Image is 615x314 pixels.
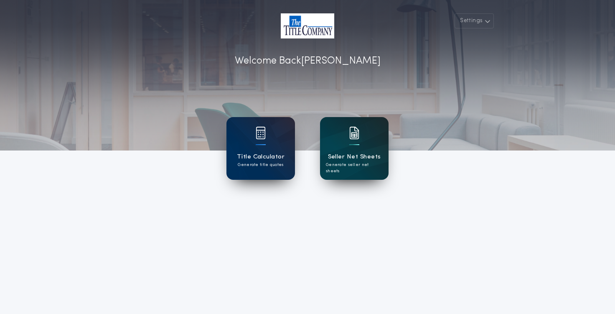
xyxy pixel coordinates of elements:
img: account-logo [281,13,334,38]
button: Settings [455,13,494,28]
img: card icon [256,127,266,139]
a: card iconTitle CalculatorGenerate title quotes [226,117,295,180]
a: card iconSeller Net SheetsGenerate seller net sheets [320,117,389,180]
p: Generate seller net sheets [326,162,383,174]
img: card icon [349,127,359,139]
h1: Seller Net Sheets [328,152,381,162]
h1: Title Calculator [237,152,285,162]
p: Generate title quotes [238,162,283,168]
p: Welcome Back [PERSON_NAME] [235,54,381,69]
